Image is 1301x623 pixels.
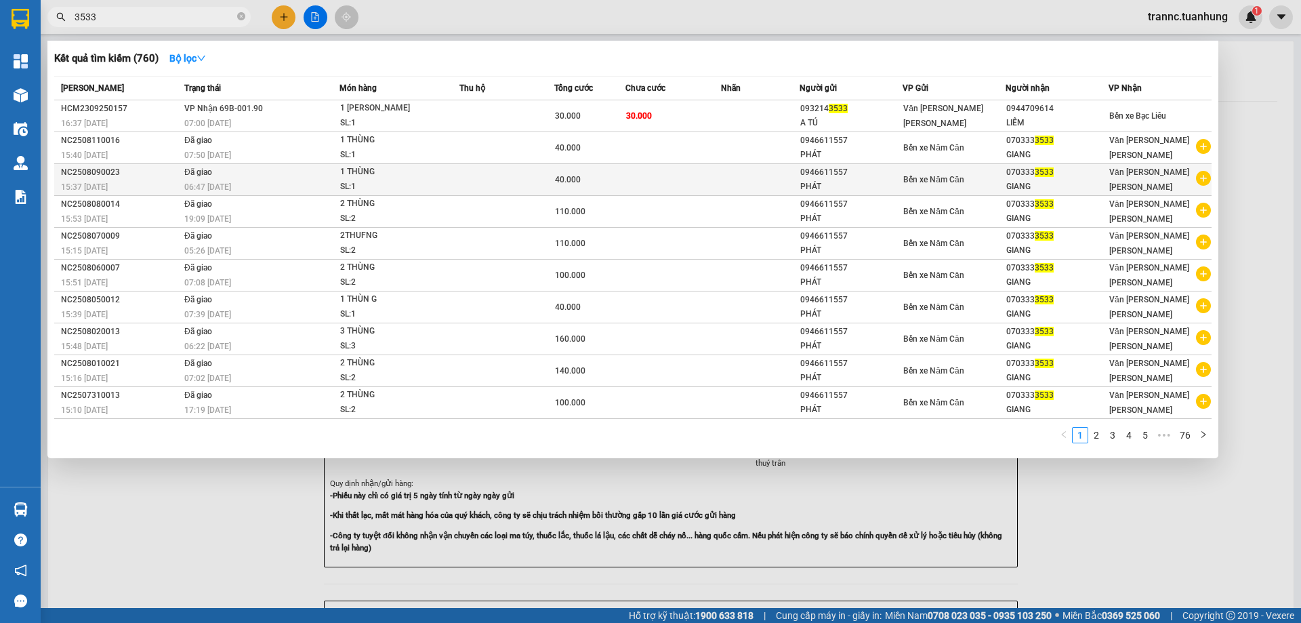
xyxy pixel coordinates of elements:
[1035,231,1054,241] span: 3533
[555,302,581,312] span: 40.000
[184,405,231,415] span: 17:19 [DATE]
[184,359,212,368] span: Đã giao
[14,190,28,204] img: solution-icon
[1137,427,1153,443] li: 5
[1109,295,1189,319] span: Văn [PERSON_NAME] [PERSON_NAME]
[1035,136,1054,145] span: 3533
[1109,327,1189,351] span: Văn [PERSON_NAME] [PERSON_NAME]
[1006,325,1108,339] div: 070333
[1196,203,1211,218] span: plus-circle
[800,243,902,258] div: PHÁT
[6,85,191,107] b: GỬI : Bến xe Năm Căn
[1035,390,1054,400] span: 3533
[340,133,442,148] div: 1 THÙNG
[903,270,964,280] span: Bến xe Năm Căn
[1035,359,1054,368] span: 3533
[184,295,212,304] span: Đã giao
[340,324,442,339] div: 3 THÙNG
[184,214,231,224] span: 19:09 [DATE]
[1109,359,1189,383] span: Văn [PERSON_NAME] [PERSON_NAME]
[1006,148,1108,162] div: GIANG
[903,366,964,376] span: Bến xe Năm Căn
[14,534,27,546] span: question-circle
[14,88,28,102] img: warehouse-icon
[1006,261,1108,275] div: 070333
[159,47,217,69] button: Bộ lọcdown
[340,165,442,180] div: 1 THÙNG
[1195,427,1212,443] button: right
[14,595,27,607] span: message
[459,83,485,93] span: Thu hộ
[555,207,585,216] span: 110.000
[555,111,581,121] span: 30.000
[340,148,442,163] div: SL: 1
[340,101,442,116] div: 1 [PERSON_NAME]
[14,122,28,136] img: warehouse-icon
[1121,427,1137,443] li: 4
[555,334,585,344] span: 160.000
[184,327,212,336] span: Đã giao
[800,116,902,130] div: A TÚ
[1006,102,1108,116] div: 0944709614
[555,366,585,376] span: 140.000
[184,136,212,145] span: Đã giao
[1109,136,1189,160] span: Văn [PERSON_NAME] [PERSON_NAME]
[54,52,159,66] h3: Kết quả tìm kiếm ( 760 )
[184,199,212,209] span: Đã giao
[800,165,902,180] div: 0946611557
[1006,371,1108,385] div: GIANG
[340,180,442,195] div: SL: 1
[340,371,442,386] div: SL: 2
[1006,83,1050,93] span: Người nhận
[903,239,964,248] span: Bến xe Năm Căn
[800,275,902,289] div: PHÁT
[1006,339,1108,353] div: GIANG
[800,403,902,417] div: PHÁT
[340,228,442,243] div: 2THUFNG
[1006,180,1108,194] div: GIANG
[56,12,66,22] span: search
[1109,111,1166,121] span: Bến xe Bạc Liêu
[1035,167,1054,177] span: 3533
[1196,235,1211,249] span: plus-circle
[1104,427,1121,443] li: 3
[1109,199,1189,224] span: Văn [PERSON_NAME] [PERSON_NAME]
[1109,263,1189,287] span: Văn [PERSON_NAME] [PERSON_NAME]
[555,398,585,407] span: 100.000
[184,104,263,113] span: VP Nhận 69B-001.90
[1035,199,1054,209] span: 3533
[1088,427,1104,443] li: 2
[339,83,377,93] span: Món hàng
[721,83,741,93] span: Nhãn
[1006,165,1108,180] div: 070333
[1035,295,1054,304] span: 3533
[184,182,231,192] span: 06:47 [DATE]
[61,310,108,319] span: 15:39 [DATE]
[184,310,231,319] span: 07:39 [DATE]
[61,134,180,148] div: NC2508110016
[78,49,89,60] span: phone
[800,293,902,307] div: 0946611557
[340,403,442,418] div: SL: 2
[800,229,902,243] div: 0946611557
[340,243,442,258] div: SL: 2
[61,246,108,256] span: 15:15 [DATE]
[1006,293,1108,307] div: 070333
[1006,403,1108,417] div: GIANG
[340,212,442,226] div: SL: 2
[1109,390,1189,415] span: Văn [PERSON_NAME] [PERSON_NAME]
[1196,298,1211,313] span: plus-circle
[340,260,442,275] div: 2 THÙNG
[61,165,180,180] div: NC2508090023
[237,12,245,20] span: close-circle
[800,388,902,403] div: 0946611557
[340,356,442,371] div: 2 THÙNG
[61,102,180,116] div: HCM2309250157
[555,270,585,280] span: 100.000
[61,357,180,371] div: NC2508010021
[1153,427,1175,443] li: Next 5 Pages
[61,293,180,307] div: NC2508050012
[1056,427,1072,443] li: Previous Page
[1196,362,1211,377] span: plus-circle
[78,9,192,26] b: [PERSON_NAME]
